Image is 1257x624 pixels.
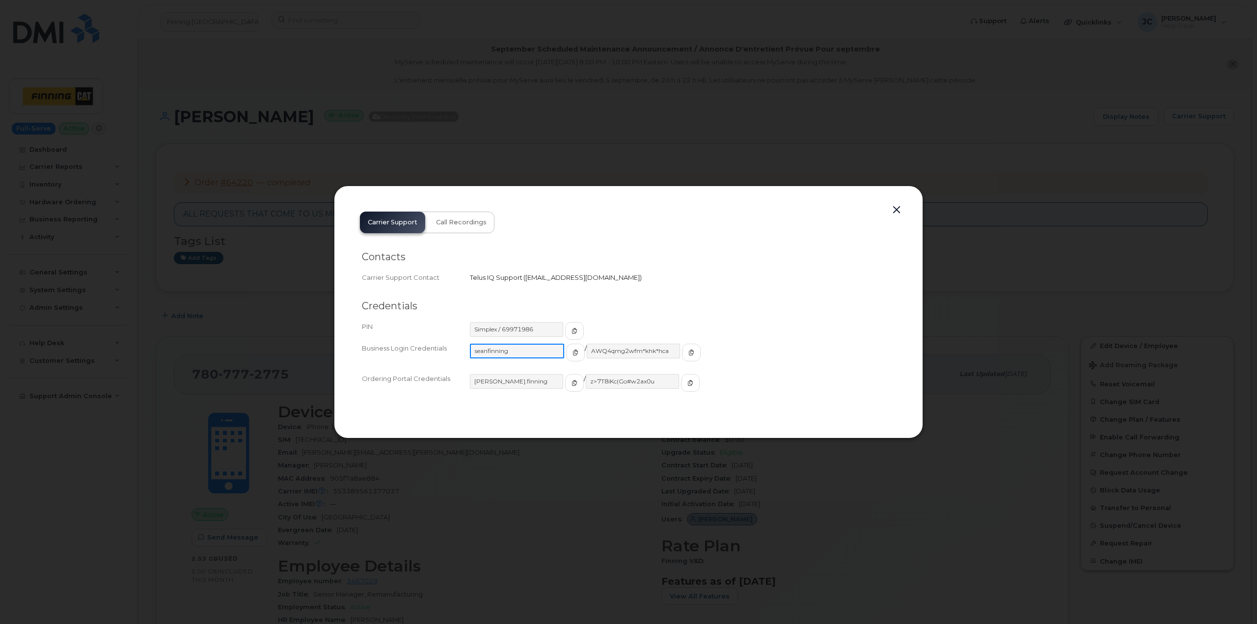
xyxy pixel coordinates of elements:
[362,344,470,370] div: Business Login Credentials
[565,374,584,392] button: copy to clipboard
[681,374,700,392] button: copy to clipboard
[525,273,640,281] span: [EMAIL_ADDRESS][DOMAIN_NAME]
[362,251,895,263] h2: Contacts
[566,344,585,361] button: copy to clipboard
[470,344,895,370] div: /
[362,273,470,282] div: Carrier Support Contact
[470,374,895,401] div: /
[436,218,487,226] span: Call Recordings
[362,374,470,401] div: Ordering Portal Credentials
[362,322,470,340] div: PIN
[682,344,701,361] button: copy to clipboard
[470,273,522,281] span: Telus IQ Support
[565,322,584,340] button: copy to clipboard
[362,300,895,312] h2: Credentials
